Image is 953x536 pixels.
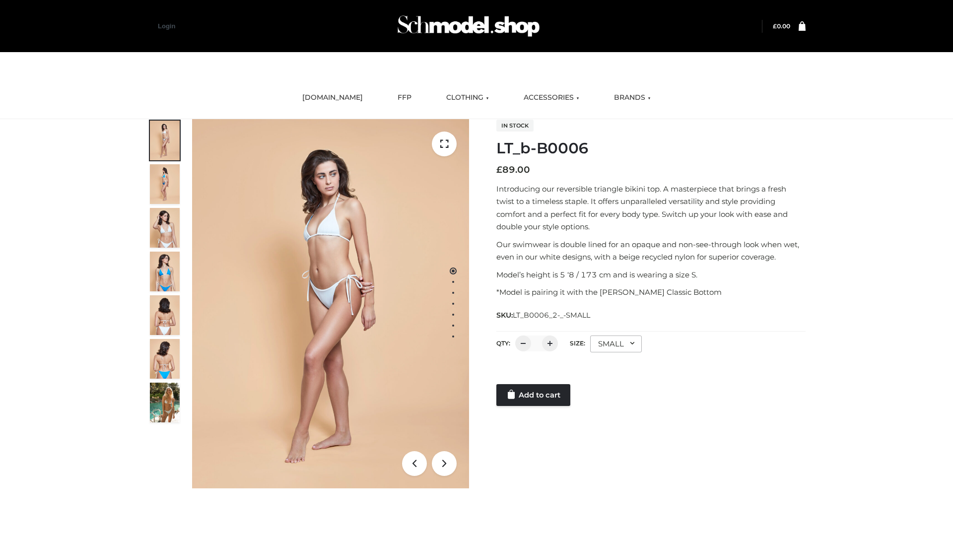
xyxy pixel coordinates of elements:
[496,164,530,175] bdi: 89.00
[390,87,419,109] a: FFP
[516,87,587,109] a: ACCESSORIES
[150,339,180,379] img: ArielClassicBikiniTop_CloudNine_AzureSky_OW114ECO_8-scaled.jpg
[295,87,370,109] a: [DOMAIN_NAME]
[150,252,180,291] img: ArielClassicBikiniTop_CloudNine_AzureSky_OW114ECO_4-scaled.jpg
[496,339,510,347] label: QTY:
[192,119,469,488] img: ArielClassicBikiniTop_CloudNine_AzureSky_OW114ECO_1
[150,121,180,160] img: ArielClassicBikiniTop_CloudNine_AzureSky_OW114ECO_1-scaled.jpg
[150,383,180,422] img: Arieltop_CloudNine_AzureSky2.jpg
[394,6,543,46] img: Schmodel Admin 964
[773,22,790,30] a: £0.00
[439,87,496,109] a: CLOTHING
[496,384,570,406] a: Add to cart
[158,22,175,30] a: Login
[513,311,590,320] span: LT_B0006_2-_-SMALL
[496,183,806,233] p: Introducing our reversible triangle bikini top. A masterpiece that brings a fresh twist to a time...
[150,208,180,248] img: ArielClassicBikiniTop_CloudNine_AzureSky_OW114ECO_3-scaled.jpg
[570,339,585,347] label: Size:
[496,309,591,321] span: SKU:
[496,120,534,132] span: In stock
[150,295,180,335] img: ArielClassicBikiniTop_CloudNine_AzureSky_OW114ECO_7-scaled.jpg
[150,164,180,204] img: ArielClassicBikiniTop_CloudNine_AzureSky_OW114ECO_2-scaled.jpg
[590,335,642,352] div: SMALL
[773,22,777,30] span: £
[496,164,502,175] span: £
[496,268,806,281] p: Model’s height is 5 ‘8 / 173 cm and is wearing a size S.
[496,286,806,299] p: *Model is pairing it with the [PERSON_NAME] Classic Bottom
[496,139,806,157] h1: LT_b-B0006
[496,238,806,264] p: Our swimwear is double lined for an opaque and non-see-through look when wet, even in our white d...
[773,22,790,30] bdi: 0.00
[607,87,658,109] a: BRANDS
